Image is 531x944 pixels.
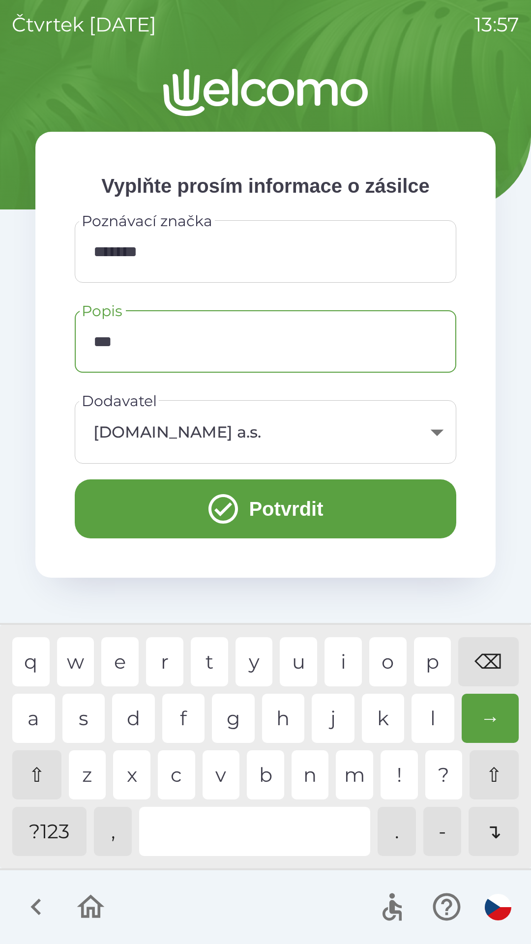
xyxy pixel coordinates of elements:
[82,300,122,322] label: Popis
[35,69,496,116] img: Logo
[82,390,157,412] label: Dodavatel
[87,412,444,452] div: [DOMAIN_NAME] a.s.
[12,10,156,39] p: čtvrtek [DATE]
[82,210,212,232] label: Poznávací značka
[75,171,456,201] p: Vyplňte prosím informace o zásilce
[485,894,511,920] img: cs flag
[474,10,519,39] p: 13:57
[75,479,456,538] button: Potvrdit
